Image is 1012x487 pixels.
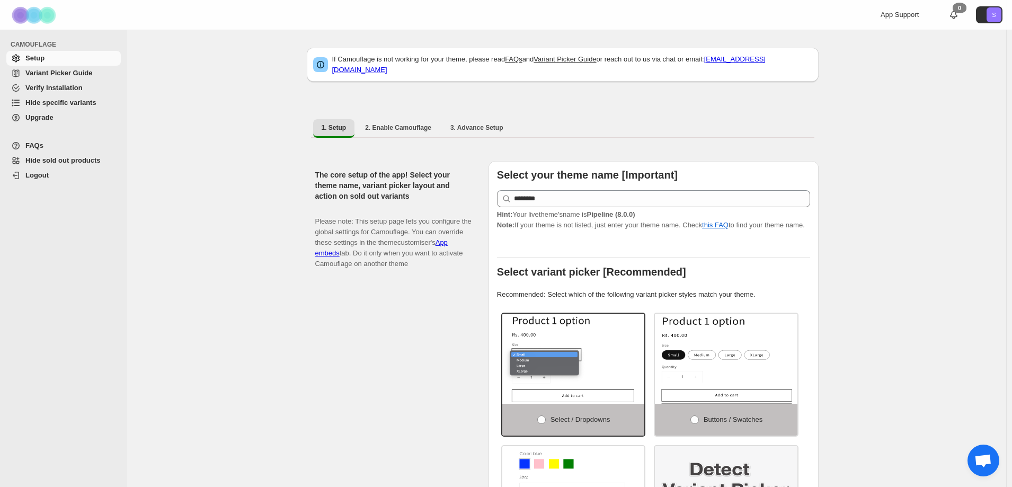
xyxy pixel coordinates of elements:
img: Buttons / Swatches [655,314,797,404]
span: 1. Setup [322,123,347,132]
span: FAQs [25,141,43,149]
a: Logout [6,168,121,183]
span: 3. Advance Setup [450,123,503,132]
a: Hide sold out products [6,153,121,168]
button: Avatar with initials S [976,6,1002,23]
text: S [992,12,996,18]
p: If your theme is not listed, just enter your theme name. Check to find your theme name. [497,209,810,231]
span: Variant Picker Guide [25,69,92,77]
span: Logout [25,171,49,179]
span: 2. Enable Camouflage [365,123,431,132]
strong: Note: [497,221,514,229]
strong: Hint: [497,210,513,218]
a: 0 [948,10,959,20]
p: Please note: This setup page lets you configure the global settings for Camouflage. You can overr... [315,206,472,269]
a: FAQs [6,138,121,153]
a: Setup [6,51,121,66]
a: FAQs [505,55,522,63]
span: Verify Installation [25,84,83,92]
span: App Support [881,11,919,19]
a: this FAQ [702,221,729,229]
p: Recommended: Select which of the following variant picker styles match your theme. [497,289,810,300]
a: Hide specific variants [6,95,121,110]
div: Aprire la chat [967,445,999,476]
span: Hide sold out products [25,156,101,164]
span: Upgrade [25,113,54,121]
span: Setup [25,54,45,62]
span: Hide specific variants [25,99,96,107]
span: Your live theme's name is [497,210,635,218]
b: Select variant picker [Recommended] [497,266,686,278]
b: Select your theme name [Important] [497,169,678,181]
img: Camouflage [8,1,61,30]
div: 0 [953,3,966,13]
img: Select / Dropdowns [502,314,645,404]
a: Upgrade [6,110,121,125]
a: Variant Picker Guide [534,55,596,63]
strong: Pipeline (8.0.0) [587,210,635,218]
a: Variant Picker Guide [6,66,121,81]
span: Select / Dropdowns [551,415,610,423]
h2: The core setup of the app! Select your theme name, variant picker layout and action on sold out v... [315,170,472,201]
a: Verify Installation [6,81,121,95]
p: If Camouflage is not working for your theme, please read and or reach out to us via chat or email: [332,54,812,75]
span: Buttons / Swatches [704,415,762,423]
span: Avatar with initials S [987,7,1001,22]
span: CAMOUFLAGE [11,40,122,49]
